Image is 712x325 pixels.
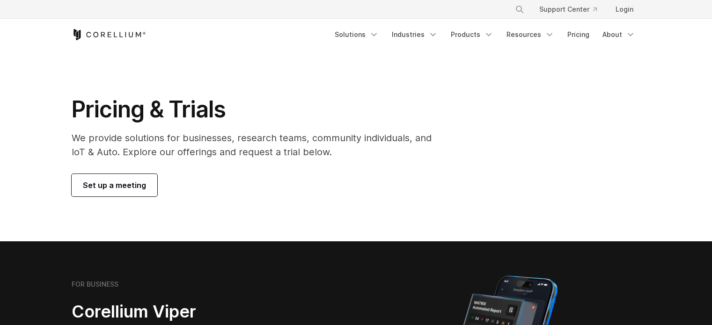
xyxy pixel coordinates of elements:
[72,95,445,123] h1: Pricing & Trials
[329,26,384,43] a: Solutions
[608,1,641,18] a: Login
[504,1,641,18] div: Navigation Menu
[511,1,528,18] button: Search
[72,301,311,322] h2: Corellium Viper
[386,26,443,43] a: Industries
[562,26,595,43] a: Pricing
[329,26,641,43] div: Navigation Menu
[72,29,146,40] a: Corellium Home
[597,26,641,43] a: About
[72,280,118,289] h6: FOR BUSINESS
[532,1,604,18] a: Support Center
[72,131,445,159] p: We provide solutions for businesses, research teams, community individuals, and IoT & Auto. Explo...
[72,174,157,196] a: Set up a meeting
[83,180,146,191] span: Set up a meeting
[501,26,560,43] a: Resources
[445,26,499,43] a: Products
